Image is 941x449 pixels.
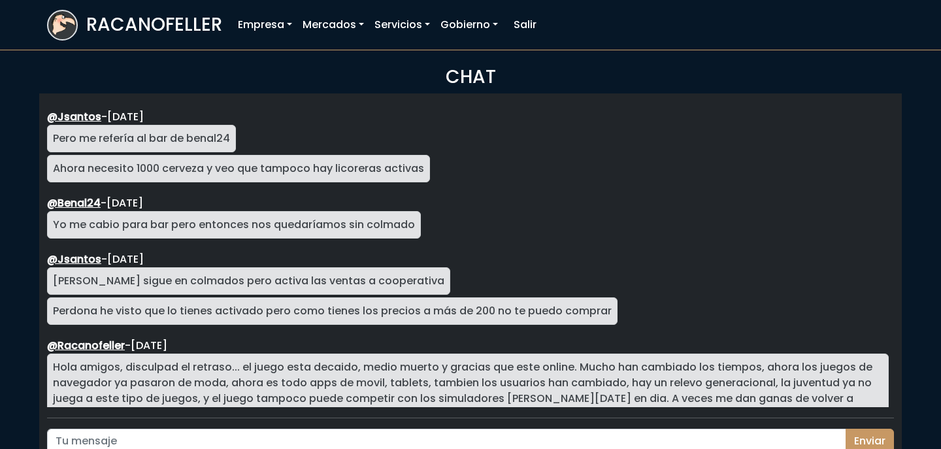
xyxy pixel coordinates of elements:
[435,12,503,38] a: Gobierno
[47,338,125,353] a: @Racanofeller
[47,297,618,325] div: Perdona he visto que lo tienes activado pero como tienes los precios a más de 200 no te puedo com...
[47,7,222,44] a: RACANOFELLER
[86,14,222,36] h3: RACANOFELLER
[47,354,889,444] div: Hola amigos, disculpad el retraso... el juego esta decaido, medio muerto y gracias que este onlin...
[47,267,450,295] div: [PERSON_NAME] sigue en colmados pero activa las ventas a cooperativa
[47,211,421,239] div: Yo me cabio para bar pero entonces nos quedaríamos sin colmado
[47,125,236,152] div: Pero me refería al bar de benal24
[131,338,167,353] span: lunes, mayo 12, 2025 9:39 PM
[48,11,76,36] img: logoracarojo.png
[107,195,143,210] span: lunes, mayo 12, 2025 7:09 PM
[47,195,101,210] a: @Benal24
[47,195,889,211] div: -
[107,252,144,267] span: lunes, mayo 12, 2025 7:28 PM
[297,12,369,38] a: Mercados
[233,12,297,38] a: Empresa
[47,252,101,267] a: @Jsantos
[47,109,889,125] div: -
[369,12,435,38] a: Servicios
[47,338,889,354] div: -
[47,155,430,182] div: Ahora necesito 1000 cerveza y veo que tampoco hay licoreras activas
[47,109,101,124] a: @Jsantos
[508,12,542,38] a: Salir
[47,252,889,267] div: -
[107,109,144,124] span: domingo, mayo 11, 2025 9:29 PM
[47,66,894,88] h3: CHAT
